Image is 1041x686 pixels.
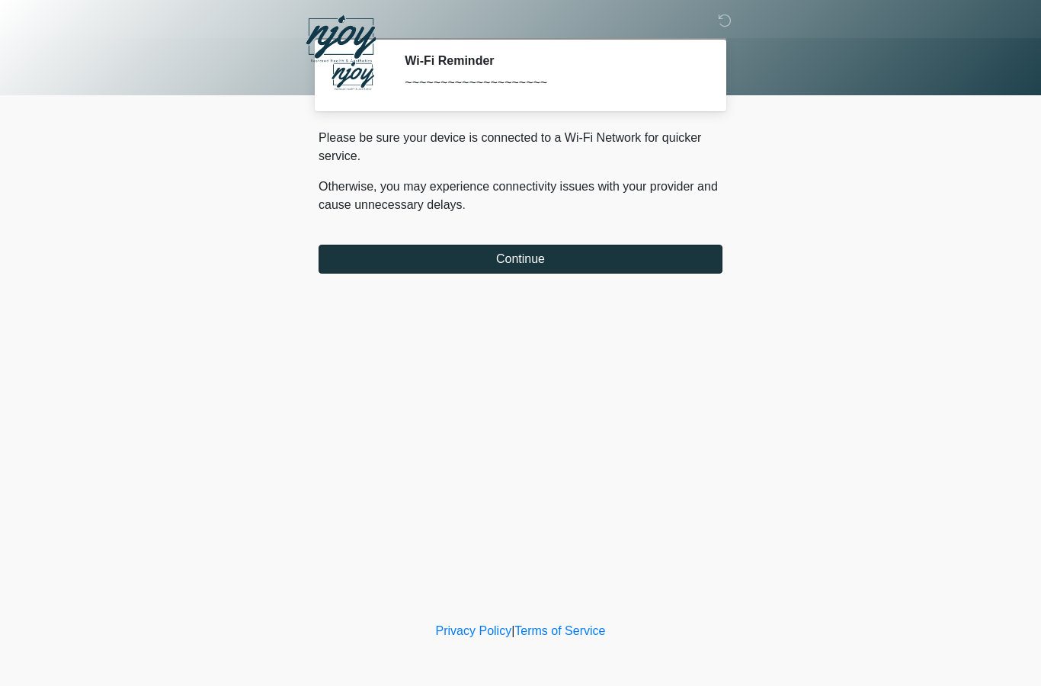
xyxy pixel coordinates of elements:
button: Continue [319,245,722,274]
div: ~~~~~~~~~~~~~~~~~~~~ [405,74,700,92]
p: Please be sure your device is connected to a Wi-Fi Network for quicker service. [319,129,722,165]
p: Otherwise, you may experience connectivity issues with your provider and cause unnecessary delays [319,178,722,214]
a: Terms of Service [514,624,605,637]
img: NJOY Restored Health & Aesthetics Logo [303,11,379,68]
a: | [511,624,514,637]
span: . [463,198,466,211]
a: Privacy Policy [436,624,512,637]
